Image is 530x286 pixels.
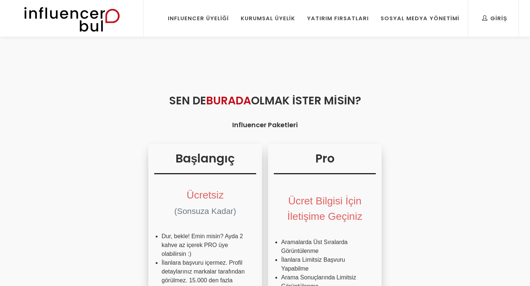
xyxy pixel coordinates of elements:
[482,14,507,22] div: Giriş
[187,189,224,201] span: Ücretsiz
[281,238,368,255] li: Aramalarda Üst Sıralarda Görüntülenme
[26,120,504,130] h4: Influencer Paketleri
[168,14,229,22] div: Influencer Üyeliği
[287,211,363,222] span: İletişime Geçiniz
[381,14,459,22] div: Sosyal Medya Yönetimi
[241,14,295,22] div: Kurumsal Üyelik
[206,93,251,108] span: Burada
[281,255,368,273] li: İlanlara Limitsiz Başvuru Yapabilme
[274,150,376,174] h3: Pro
[154,150,256,174] h3: Başlangıç
[174,207,236,216] span: (Sonsuza Kadar)
[26,92,504,109] h2: Sen de Olmak İster misin?
[307,14,369,22] div: Yatırım Fırsatları
[162,232,249,258] li: Dur, bekle! Emin misin? Ayda 2 kahve az içerek PRO üye olabilirsin :)
[288,195,361,207] span: Ücret Bilgisi İçin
